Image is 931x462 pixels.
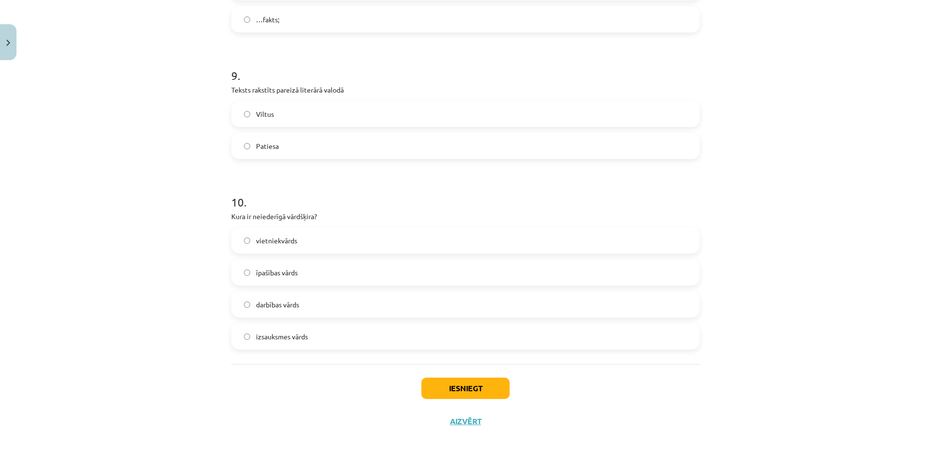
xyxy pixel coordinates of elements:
[231,52,700,82] h1: 9 .
[6,40,10,46] img: icon-close-lesson-0947bae3869378f0d4975bcd49f059093ad1ed9edebbc8119c70593378902aed.svg
[256,141,279,151] span: Patiesa
[244,143,250,149] input: Patiesa
[256,268,298,278] span: īpašības vārds
[231,211,700,222] p: Kura ir neiederīgā vārdšķira?
[244,16,250,23] input: …fakts;
[256,15,279,25] span: …fakts;
[421,378,510,399] button: Iesniegt
[231,85,700,95] p: Teksts rakstīts pareizā literārā valodā
[244,302,250,308] input: darbības vārds
[244,270,250,276] input: īpašības vārds
[244,238,250,244] input: vietniekvārds
[256,300,299,310] span: darbības vārds
[231,178,700,208] h1: 10 .
[256,109,274,119] span: Viltus
[256,236,297,246] span: vietniekvārds
[256,332,308,342] span: izsauksmes vārds
[244,334,250,340] input: izsauksmes vārds
[447,416,484,426] button: Aizvērt
[244,111,250,117] input: Viltus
